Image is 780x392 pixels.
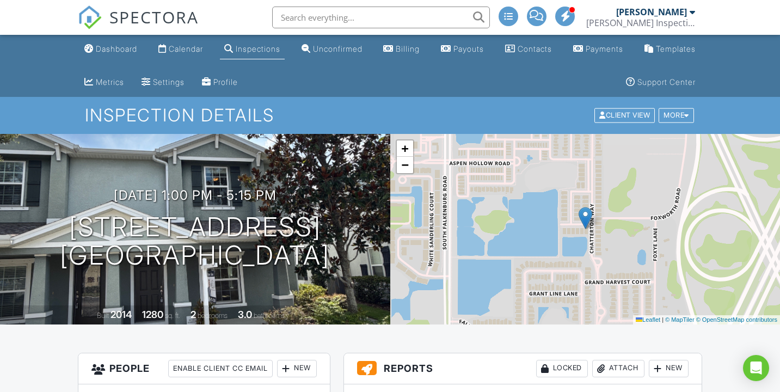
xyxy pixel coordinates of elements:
div: 1280 [142,309,163,320]
div: Open Intercom Messenger [743,355,769,381]
a: Calendar [154,39,207,59]
div: Dashboard [96,44,137,53]
div: New [649,360,689,377]
a: Settings [137,72,189,93]
span: − [401,158,408,171]
span: bathrooms [254,311,285,320]
div: 2014 [110,309,132,320]
div: [PERSON_NAME] [616,7,687,17]
a: Payouts [437,39,488,59]
div: Calendar [169,44,203,53]
div: Locked [536,360,588,377]
div: Attach [592,360,644,377]
a: Company Profile [198,72,242,93]
h1: [STREET_ADDRESS] [GEOGRAPHIC_DATA] [60,213,330,271]
a: © MapTiler [665,316,695,323]
h3: [DATE] 1:00 pm - 5:15 pm [114,188,277,203]
a: Templates [640,39,700,59]
a: Metrics [80,72,128,93]
a: SPECTORA [78,15,199,38]
div: Settings [153,77,185,87]
div: Contacts [518,44,552,53]
a: Leaflet [636,316,660,323]
div: Templates [656,44,696,53]
a: Contacts [501,39,556,59]
div: 2 [191,309,196,320]
div: More [659,108,694,123]
div: Larson Inspections LLC [586,17,695,28]
div: Billing [396,44,420,53]
a: Zoom out [397,157,413,173]
img: Marker [579,207,592,229]
h3: People [78,353,330,384]
div: Payments [586,44,623,53]
h1: Inspection Details [85,106,695,125]
div: Unconfirmed [313,44,363,53]
span: sq. ft. [165,311,180,320]
div: Metrics [96,77,124,87]
div: Client View [594,108,655,123]
a: © OpenStreetMap contributors [696,316,777,323]
div: Payouts [453,44,484,53]
span: | [662,316,664,323]
a: Unconfirmed [297,39,367,59]
span: + [401,142,408,155]
h3: Reports [344,353,702,384]
div: Enable Client CC Email [168,360,273,377]
span: bedrooms [198,311,228,320]
a: Zoom in [397,140,413,157]
a: Dashboard [80,39,142,59]
a: Payments [569,39,628,59]
span: Built [97,311,109,320]
a: Billing [379,39,424,59]
div: Profile [213,77,238,87]
span: SPECTORA [109,5,199,28]
a: Client View [593,111,658,119]
a: Inspections [220,39,285,59]
img: The Best Home Inspection Software - Spectora [78,5,102,29]
a: Support Center [622,72,700,93]
div: Support Center [637,77,696,87]
div: 3.0 [238,309,252,320]
div: Inspections [236,44,280,53]
div: New [277,360,317,377]
input: Search everything... [272,7,490,28]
